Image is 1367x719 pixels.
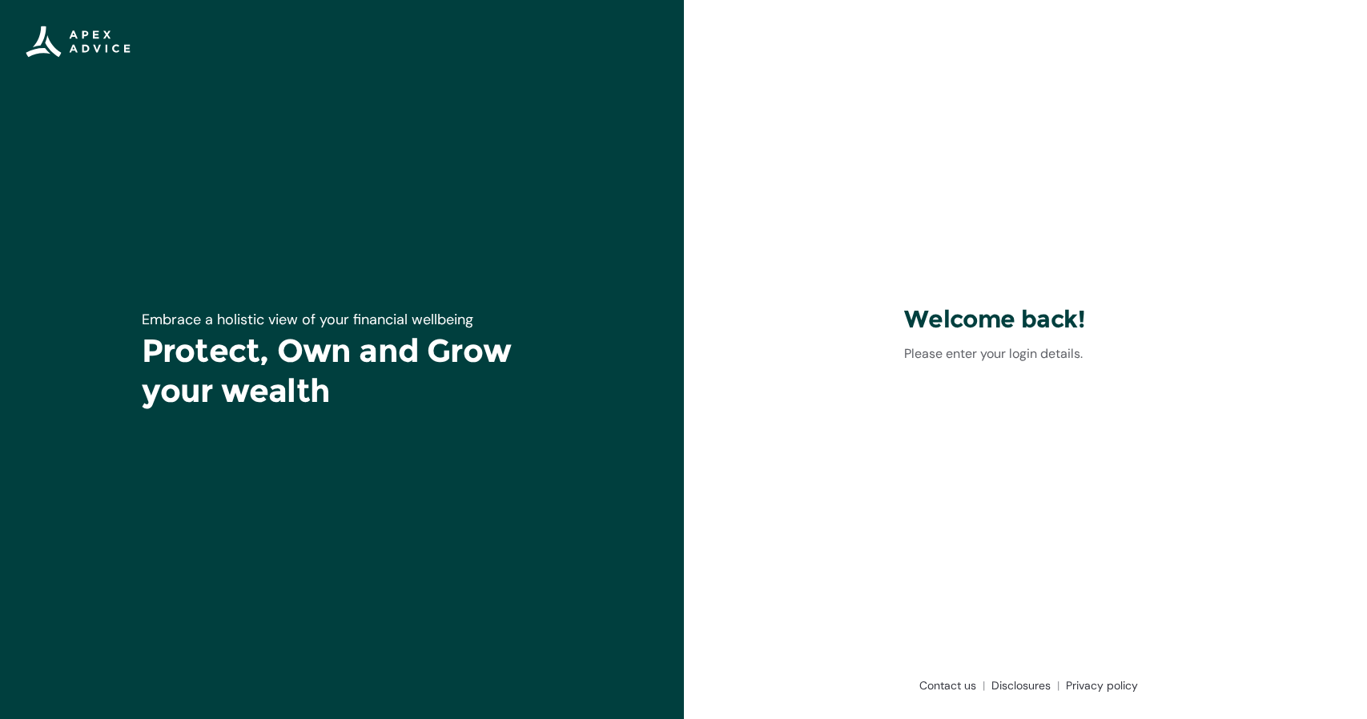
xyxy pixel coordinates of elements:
span: Embrace a holistic view of your financial wellbeing [142,310,473,329]
p: Please enter your login details. [904,344,1147,364]
h1: Protect, Own and Grow your wealth [142,331,542,411]
a: Disclosures [985,677,1059,693]
a: Contact us [913,677,985,693]
img: Apex Advice Group [26,26,131,58]
h3: Welcome back! [904,304,1147,335]
a: Privacy policy [1059,677,1138,693]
